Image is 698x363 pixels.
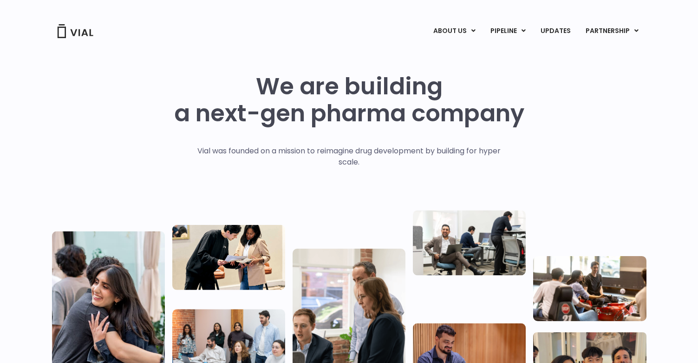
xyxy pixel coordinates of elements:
img: Three people working in an office [413,210,526,275]
a: ABOUT USMenu Toggle [426,23,483,39]
img: Group of people playing whirlyball [533,256,646,321]
a: UPDATES [533,23,578,39]
a: PIPELINEMenu Toggle [483,23,533,39]
img: Vial Logo [57,24,94,38]
p: Vial was founded on a mission to reimagine drug development by building for hyper scale. [188,145,510,168]
img: Two people looking at a paper talking. [172,224,285,290]
a: PARTNERSHIPMenu Toggle [578,23,646,39]
h1: We are building a next-gen pharma company [174,73,524,127]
